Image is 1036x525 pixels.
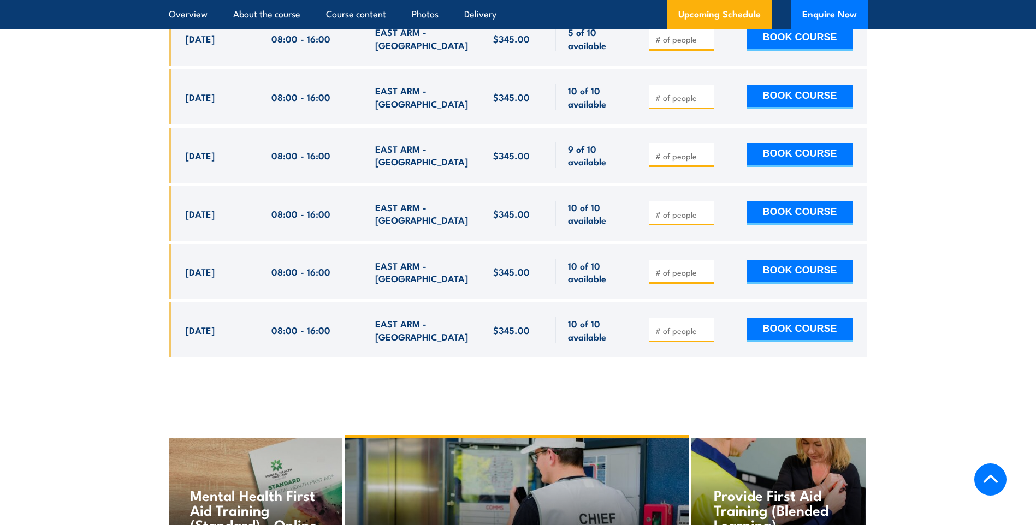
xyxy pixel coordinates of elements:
span: 5 of 10 available [568,26,625,51]
span: [DATE] [186,324,215,336]
span: [DATE] [186,32,215,45]
span: 08:00 - 16:00 [271,207,330,220]
span: $345.00 [493,149,530,162]
span: [DATE] [186,91,215,103]
span: [DATE] [186,149,215,162]
span: 08:00 - 16:00 [271,32,330,45]
span: 08:00 - 16:00 [271,91,330,103]
span: $345.00 [493,324,530,336]
span: [DATE] [186,265,215,278]
input: # of people [655,92,710,103]
span: EAST ARM - [GEOGRAPHIC_DATA] [375,26,469,51]
span: 10 of 10 available [568,317,625,343]
input: # of people [655,34,710,45]
button: BOOK COURSE [747,143,853,167]
button: BOOK COURSE [747,318,853,342]
input: # of people [655,325,710,336]
span: EAST ARM - [GEOGRAPHIC_DATA] [375,142,469,168]
span: 9 of 10 available [568,142,625,168]
button: BOOK COURSE [747,260,853,284]
span: $345.00 [493,265,530,278]
span: EAST ARM - [GEOGRAPHIC_DATA] [375,201,469,226]
span: [DATE] [186,207,215,220]
span: EAST ARM - [GEOGRAPHIC_DATA] [375,259,469,285]
span: EAST ARM - [GEOGRAPHIC_DATA] [375,317,469,343]
button: BOOK COURSE [747,201,853,225]
input: # of people [655,151,710,162]
span: 08:00 - 16:00 [271,324,330,336]
span: 10 of 10 available [568,84,625,110]
span: 08:00 - 16:00 [271,265,330,278]
input: # of people [655,267,710,278]
span: $345.00 [493,207,530,220]
button: BOOK COURSE [747,85,853,109]
span: EAST ARM - [GEOGRAPHIC_DATA] [375,84,469,110]
span: 08:00 - 16:00 [271,149,330,162]
input: # of people [655,209,710,220]
span: 10 of 10 available [568,259,625,285]
span: $345.00 [493,32,530,45]
span: $345.00 [493,91,530,103]
span: 10 of 10 available [568,201,625,226]
button: BOOK COURSE [747,27,853,51]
